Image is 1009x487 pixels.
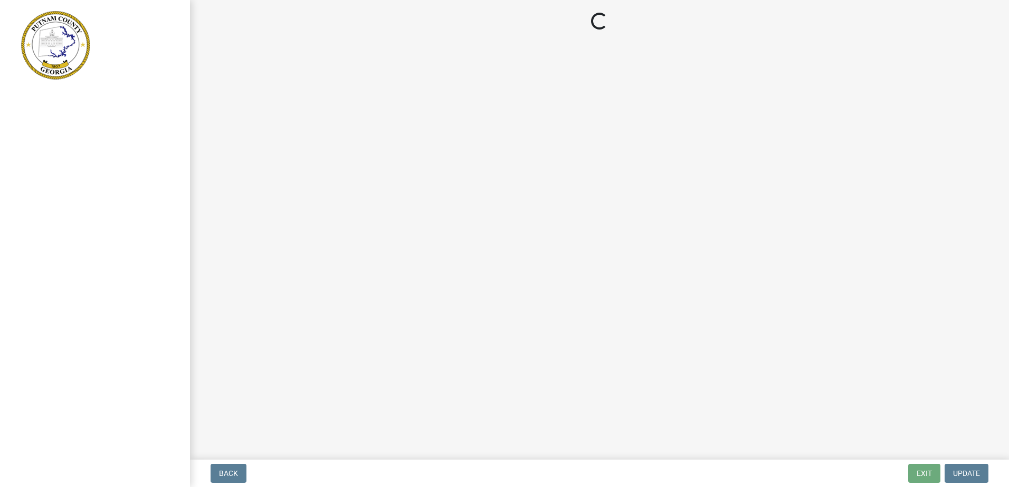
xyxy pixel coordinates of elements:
[908,464,940,483] button: Exit
[211,464,246,483] button: Back
[953,469,980,478] span: Update
[219,469,238,478] span: Back
[21,11,90,80] img: Putnam County, Georgia
[945,464,988,483] button: Update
